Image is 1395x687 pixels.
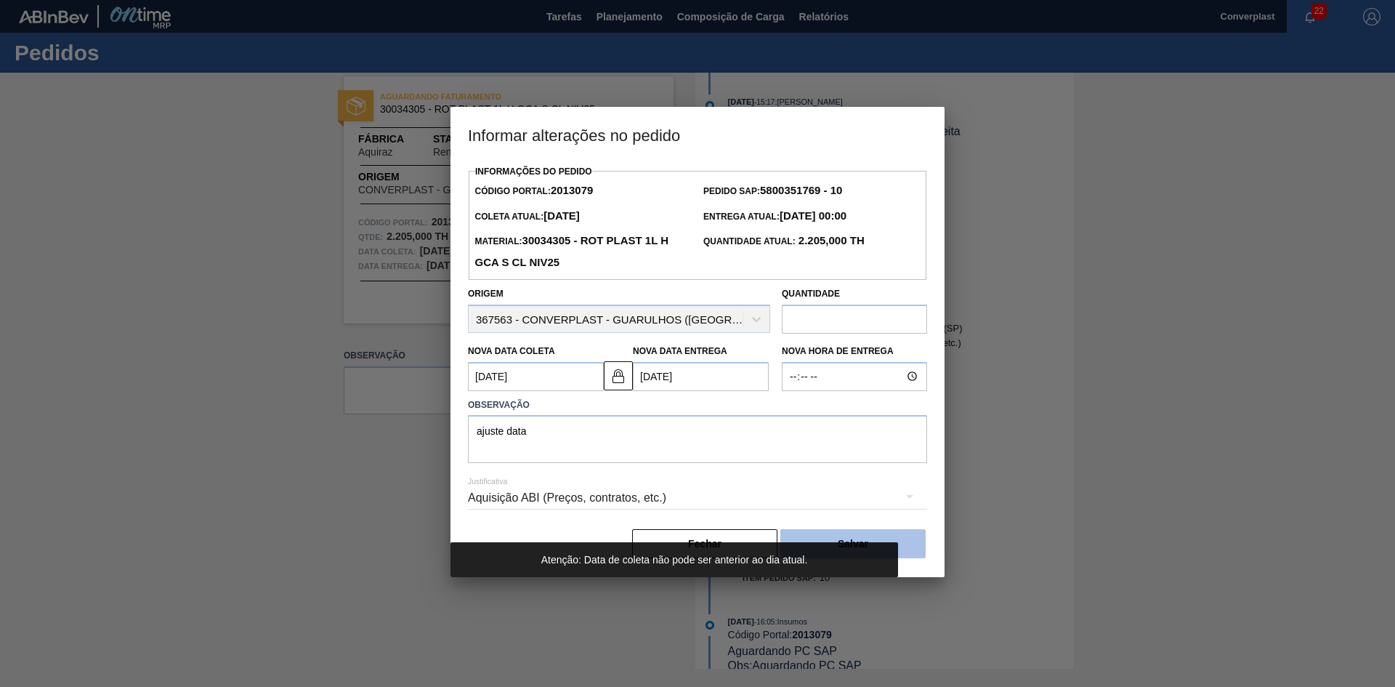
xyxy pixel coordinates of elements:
[450,107,945,162] h3: Informar alterações no pedido
[760,184,842,196] strong: 5800351769 - 10
[468,289,504,299] label: Origem
[703,212,846,222] span: Entrega Atual:
[703,236,865,246] span: Quantidade Atual:
[475,166,592,177] label: Informações do Pedido
[474,236,668,268] span: Material:
[796,234,865,246] strong: 2.205,000 TH
[543,209,580,222] strong: [DATE]
[468,415,927,463] textarea: ajuste data
[780,529,926,558] button: Salvar
[468,478,927,518] div: Aquisição ABI (Preços, contratos, etc.)
[782,341,927,362] label: Nova Hora de Entrega
[703,186,842,196] span: Pedido SAP:
[474,234,668,268] strong: 30034305 - ROT PLAST 1L H GCA S CL NIV25
[604,361,633,390] button: locked
[474,212,579,222] span: Coleta Atual:
[468,362,604,391] input: dd/mm/yyyy
[632,529,777,558] button: Fechar
[551,184,593,196] strong: 2013079
[633,346,727,356] label: Nova Data Entrega
[541,554,808,566] span: Atenção: Data de coleta não pode ser anterior ao dia atual.
[468,346,555,356] label: Nova Data Coleta
[610,367,627,385] img: locked
[468,395,927,416] label: Observação
[633,362,769,391] input: dd/mm/yyyy
[782,289,840,299] label: Quantidade
[474,186,593,196] span: Código Portal:
[780,209,846,222] strong: [DATE] 00:00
